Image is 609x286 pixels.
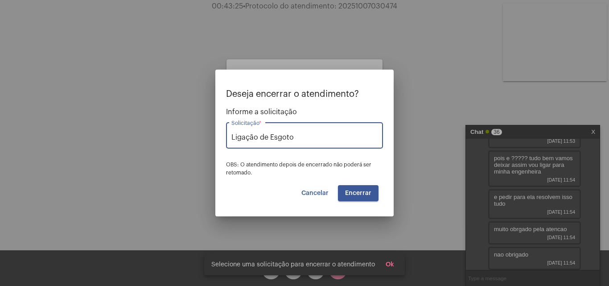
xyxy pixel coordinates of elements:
[294,185,336,201] button: Cancelar
[301,190,329,196] span: Cancelar
[226,89,383,99] p: Deseja encerrar o atendimento?
[345,190,371,196] span: Encerrar
[211,260,375,269] span: Selecione uma solicitação para encerrar o atendimento
[386,261,394,268] span: Ok
[231,133,378,141] input: Buscar solicitação
[226,162,371,175] span: OBS: O atendimento depois de encerrado não poderá ser retomado.
[226,108,383,116] span: Informe a solicitação
[338,185,379,201] button: Encerrar
[379,257,401,273] button: Ok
